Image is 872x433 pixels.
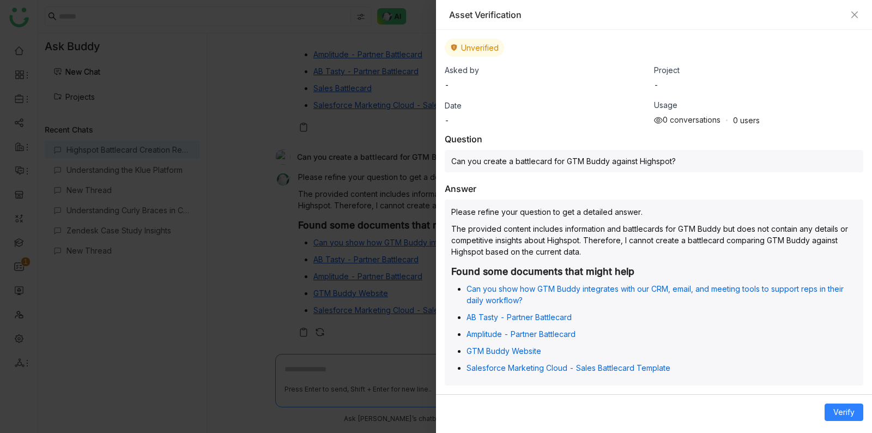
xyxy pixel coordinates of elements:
[451,223,857,257] p: The provided content includes information and battlecards for GTM Buddy but does not contain any ...
[833,406,855,418] span: Verify
[445,134,482,145] div: Question
[467,329,576,339] a: Amplitude - Partner Battlecard
[467,346,541,356] a: GTM Buddy Website
[850,10,859,19] button: Close
[445,65,479,75] span: Asked by
[467,284,844,305] a: Can you show how GTM Buddy integrates with our CRM, email, and meeting tools to support reps in t...
[654,116,663,125] img: views.svg
[467,312,572,322] a: AB Tasty - Partner Battlecard
[445,116,449,125] span: -
[654,115,720,125] div: 0 conversations
[451,206,857,218] p: Please refine your question to get a detailed answer.
[461,43,499,52] span: Unverified
[449,9,845,21] div: Asset Verification
[733,116,760,125] div: 0 users
[825,404,863,421] button: Verify
[467,363,670,372] a: Salesforce Marketing Cloud - Sales Battlecard Template
[654,65,680,75] span: Project
[654,80,658,89] span: -
[445,150,863,172] div: Can you create a battlecard for GTM Buddy against Highspot?
[654,100,677,110] span: Usage
[451,266,857,278] h3: Found some documents that might help
[445,80,449,89] div: -
[445,183,476,194] div: Answer
[445,101,462,110] span: Date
